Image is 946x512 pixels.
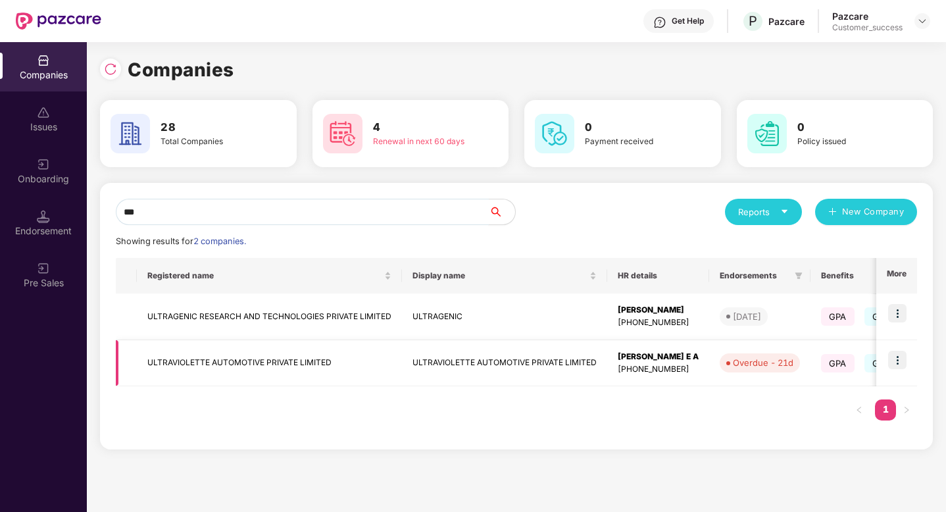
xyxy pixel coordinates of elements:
td: ULTRAVIOLETTE AUTOMOTIVE PRIVATE LIMITED [402,340,607,387]
img: svg+xml;base64,PHN2ZyB4bWxucz0iaHR0cDovL3d3dy53My5vcmcvMjAwMC9zdmciIHdpZHRoPSI2MCIgaGVpZ2h0PSI2MC... [323,114,362,153]
h3: 0 [585,119,683,136]
span: plus [828,207,837,218]
div: Get Help [672,16,704,26]
div: Overdue - 21d [733,356,793,369]
li: 1 [875,399,896,421]
span: Endorsements [720,270,789,281]
a: 1 [875,399,896,419]
img: svg+xml;base64,PHN2ZyB3aWR0aD0iMjAiIGhlaWdodD0iMjAiIHZpZXdCb3g9IjAgMCAyMCAyMCIgZmlsbD0ibm9uZSIgeG... [37,158,50,171]
span: filter [795,272,803,280]
li: Previous Page [849,399,870,421]
div: Total Companies [161,136,259,148]
span: GPA [821,307,855,326]
div: [DATE] [733,310,761,323]
div: Policy issued [797,136,895,148]
span: left [855,406,863,414]
div: [PHONE_NUMBER] [618,317,699,329]
li: Next Page [896,399,917,421]
img: icon [888,304,907,322]
th: Registered name [137,258,402,294]
img: svg+xml;base64,PHN2ZyBpZD0iSXNzdWVzX2Rpc2FibGVkIiB4bWxucz0iaHR0cDovL3d3dy53My5vcmcvMjAwMC9zdmciIH... [37,106,50,119]
span: search [488,207,515,217]
span: 2 companies. [193,236,246,246]
span: caret-down [780,207,789,216]
button: right [896,399,917,421]
span: Registered name [147,270,382,281]
img: icon [888,351,907,369]
h3: 4 [373,119,471,136]
span: GPA [821,354,855,372]
span: Display name [412,270,587,281]
img: New Pazcare Logo [16,13,101,30]
img: svg+xml;base64,PHN2ZyB3aWR0aD0iMjAiIGhlaWdodD0iMjAiIHZpZXdCb3g9IjAgMCAyMCAyMCIgZmlsbD0ibm9uZSIgeG... [37,262,50,275]
span: filter [792,268,805,284]
span: P [749,13,757,29]
img: svg+xml;base64,PHN2ZyBpZD0iUmVsb2FkLTMyeDMyIiB4bWxucz0iaHR0cDovL3d3dy53My5vcmcvMjAwMC9zdmciIHdpZH... [104,63,117,76]
button: plusNew Company [815,199,917,225]
th: HR details [607,258,709,294]
div: [PHONE_NUMBER] [618,363,699,376]
td: ULTRAGENIC [402,294,607,340]
div: [PERSON_NAME] [618,304,699,317]
img: svg+xml;base64,PHN2ZyB4bWxucz0iaHR0cDovL3d3dy53My5vcmcvMjAwMC9zdmciIHdpZHRoPSI2MCIgaGVpZ2h0PSI2MC... [535,114,574,153]
div: Renewal in next 60 days [373,136,471,148]
img: svg+xml;base64,PHN2ZyB4bWxucz0iaHR0cDovL3d3dy53My5vcmcvMjAwMC9zdmciIHdpZHRoPSI2MCIgaGVpZ2h0PSI2MC... [111,114,150,153]
div: Pazcare [768,15,805,28]
span: New Company [842,205,905,218]
th: More [876,258,917,294]
div: Customer_success [832,22,903,33]
button: search [488,199,516,225]
img: svg+xml;base64,PHN2ZyB4bWxucz0iaHR0cDovL3d3dy53My5vcmcvMjAwMC9zdmciIHdpZHRoPSI2MCIgaGVpZ2h0PSI2MC... [747,114,787,153]
img: svg+xml;base64,PHN2ZyBpZD0iQ29tcGFuaWVzIiB4bWxucz0iaHR0cDovL3d3dy53My5vcmcvMjAwMC9zdmciIHdpZHRoPS... [37,54,50,67]
img: svg+xml;base64,PHN2ZyB3aWR0aD0iMTQuNSIgaGVpZ2h0PSIxNC41IiB2aWV3Qm94PSIwIDAgMTYgMTYiIGZpbGw9Im5vbm... [37,210,50,223]
h3: 0 [797,119,895,136]
span: right [903,406,910,414]
h1: Companies [128,55,234,84]
span: GMC [864,307,902,326]
div: Payment received [585,136,683,148]
img: svg+xml;base64,PHN2ZyBpZD0iRHJvcGRvd24tMzJ4MzIiIHhtbG5zPSJodHRwOi8vd3d3LnczLm9yZy8yMDAwL3N2ZyIgd2... [917,16,928,26]
h3: 28 [161,119,259,136]
td: ULTRAGENIC RESEARCH AND TECHNOLOGIES PRIVATE LIMITED [137,294,402,340]
img: svg+xml;base64,PHN2ZyBpZD0iSGVscC0zMngzMiIgeG1sbnM9Imh0dHA6Ly93d3cudzMub3JnLzIwMDAvc3ZnIiB3aWR0aD... [653,16,666,29]
th: Benefits [810,258,928,294]
th: Display name [402,258,607,294]
div: Pazcare [832,10,903,22]
span: GMC [864,354,902,372]
div: [PERSON_NAME] E A [618,351,699,363]
div: Reports [738,205,789,218]
button: left [849,399,870,421]
td: ULTRAVIOLETTE AUTOMOTIVE PRIVATE LIMITED [137,340,402,387]
span: Showing results for [116,236,246,246]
